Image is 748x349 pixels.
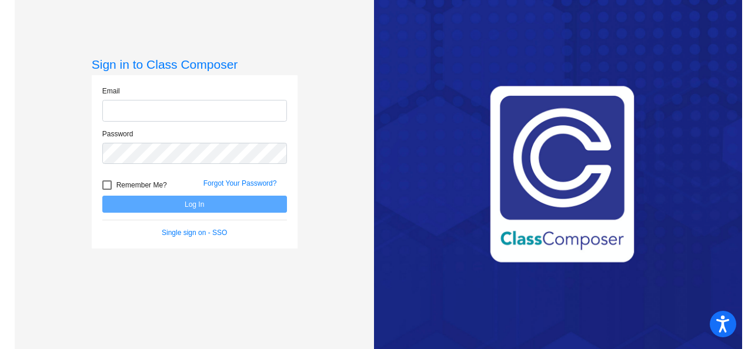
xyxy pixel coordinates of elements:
[102,86,120,96] label: Email
[162,229,227,237] a: Single sign on - SSO
[203,179,277,187] a: Forgot Your Password?
[102,196,287,213] button: Log In
[116,178,167,192] span: Remember Me?
[102,129,133,139] label: Password
[92,57,298,72] h3: Sign in to Class Composer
